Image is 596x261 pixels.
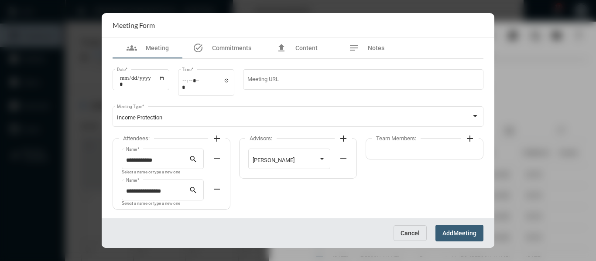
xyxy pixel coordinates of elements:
[338,133,349,144] mat-icon: add
[189,155,199,165] mat-icon: search
[119,135,154,142] label: Attendees:
[465,133,475,144] mat-icon: add
[127,43,137,53] mat-icon: groups
[193,43,203,53] mat-icon: task_alt
[122,201,180,206] mat-hint: Select a name or type a new one
[276,43,287,53] mat-icon: file_upload
[394,225,427,241] button: Cancel
[295,44,318,51] span: Content
[117,114,162,121] span: Income Protection
[442,230,453,237] span: Add
[212,44,251,51] span: Commitments
[122,170,180,175] mat-hint: Select a name or type a new one
[212,184,222,194] mat-icon: remove
[401,230,420,237] span: Cancel
[368,44,384,51] span: Notes
[338,153,349,163] mat-icon: remove
[372,135,421,142] label: Team Members:
[245,135,277,142] label: Advisors:
[253,157,295,163] span: [PERSON_NAME]
[113,21,155,29] h2: Meeting Form
[146,44,169,51] span: Meeting
[435,225,483,241] button: AddMeeting
[349,43,359,53] mat-icon: notes
[189,186,199,196] mat-icon: search
[212,153,222,163] mat-icon: remove
[212,133,222,144] mat-icon: add
[453,230,476,237] span: Meeting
